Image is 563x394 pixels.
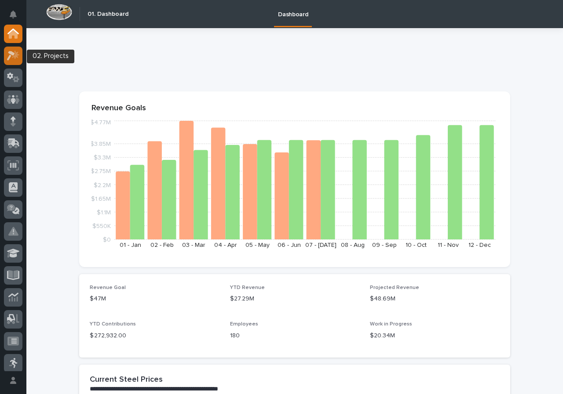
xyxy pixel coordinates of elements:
[94,182,111,188] tspan: $2.2M
[4,5,22,24] button: Notifications
[97,209,111,215] tspan: $1.1M
[230,322,258,327] span: Employees
[278,242,301,248] text: 06 - Jun
[88,11,128,18] h2: 01. Dashboard
[94,155,111,161] tspan: $3.3M
[46,4,72,20] img: Workspace Logo
[92,223,111,229] tspan: $550K
[90,331,219,340] p: $ 272,932.00
[91,168,111,174] tspan: $2.75M
[150,242,174,248] text: 02 - Feb
[11,11,22,25] div: Notifications
[468,242,491,248] text: 12 - Dec
[90,322,136,327] span: YTD Contributions
[230,294,360,304] p: $27.29M
[230,331,360,340] p: 180
[90,294,219,304] p: $47M
[370,285,419,290] span: Projected Revenue
[120,242,141,248] text: 01 - Jan
[245,242,270,248] text: 05 - May
[91,104,498,113] p: Revenue Goals
[182,242,205,248] text: 03 - Mar
[91,195,111,202] tspan: $1.65M
[90,285,126,290] span: Revenue Goal
[214,242,237,248] text: 04 - Apr
[90,141,111,147] tspan: $3.85M
[438,242,459,248] text: 11 - Nov
[406,242,427,248] text: 10 - Oct
[370,322,412,327] span: Work in Progress
[341,242,365,248] text: 08 - Aug
[370,294,500,304] p: $48.69M
[230,285,265,290] span: YTD Revenue
[370,331,500,340] p: $20.34M
[372,242,397,248] text: 09 - Sep
[103,237,111,243] tspan: $0
[90,119,111,126] tspan: $4.77M
[90,375,163,385] h2: Current Steel Prices
[305,242,336,248] text: 07 - [DATE]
